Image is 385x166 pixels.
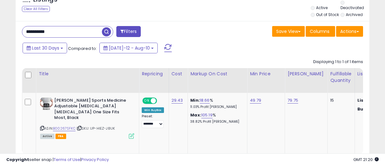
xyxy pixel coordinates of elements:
[143,98,151,103] span: ON
[81,157,109,163] a: Privacy Policy
[340,5,364,10] label: Deactivated
[54,157,80,163] a: Terms of Use
[40,134,55,139] span: All listings currently available for purchase on Amazon
[142,114,164,128] div: Preset:
[287,97,298,104] a: 79.75
[190,112,201,118] b: Max:
[22,6,50,12] div: Clear All Filters
[68,46,97,51] span: Compared to:
[316,12,339,17] label: Out of Stock
[190,98,242,109] div: %
[32,45,59,51] span: Last 30 Days
[23,43,67,53] button: Last 30 Days
[353,157,379,163] span: 2025-09-11 21:20 GMT
[190,112,242,124] div: %
[316,5,328,10] label: Active
[306,26,335,37] button: Columns
[272,26,305,37] button: Save View
[346,12,363,17] label: Archived
[142,107,164,113] div: Win BuyBox
[190,120,242,124] p: 38.82% Profit [PERSON_NAME]
[190,97,200,103] b: Min:
[171,97,183,104] a: 29.43
[55,134,66,139] span: FBA
[188,68,247,93] th: The percentage added to the cost of goods (COGS) that forms the calculator for Min & Max prices.
[330,98,350,103] div: 15
[40,98,134,138] div: ASIN:
[200,97,210,104] a: 18.66
[39,71,136,77] div: Title
[6,157,29,163] strong: Copyright
[76,126,115,131] span: | SKU: UP-HIEZ-J8UK
[53,126,76,131] a: B00267SFKC
[156,98,166,103] span: OFF
[250,97,261,104] a: 49.79
[310,28,330,35] span: Columns
[6,157,109,163] div: seller snap | |
[190,105,242,109] p: 11.03% Profit [PERSON_NAME]
[142,71,166,77] div: Repricing
[109,45,150,51] span: [DATE]-12 - Aug-10
[54,98,130,122] b: [PERSON_NAME] Sports Medicine Adjustable [MEDICAL_DATA] [MEDICAL_DATA] One Size Fits Most, Black
[336,26,363,37] button: Actions
[330,71,352,84] div: Fulfillable Quantity
[171,71,185,77] div: Cost
[116,26,141,37] button: Filters
[40,98,53,110] img: 41JivQEjOaL._SL40_.jpg
[190,71,245,77] div: Markup on Cost
[250,71,282,77] div: Min Price
[99,43,158,53] button: [DATE]-12 - Aug-10
[201,112,213,118] a: 105.19
[313,59,363,65] div: Displaying 1 to 1 of 1 items
[287,71,325,77] div: [PERSON_NAME]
